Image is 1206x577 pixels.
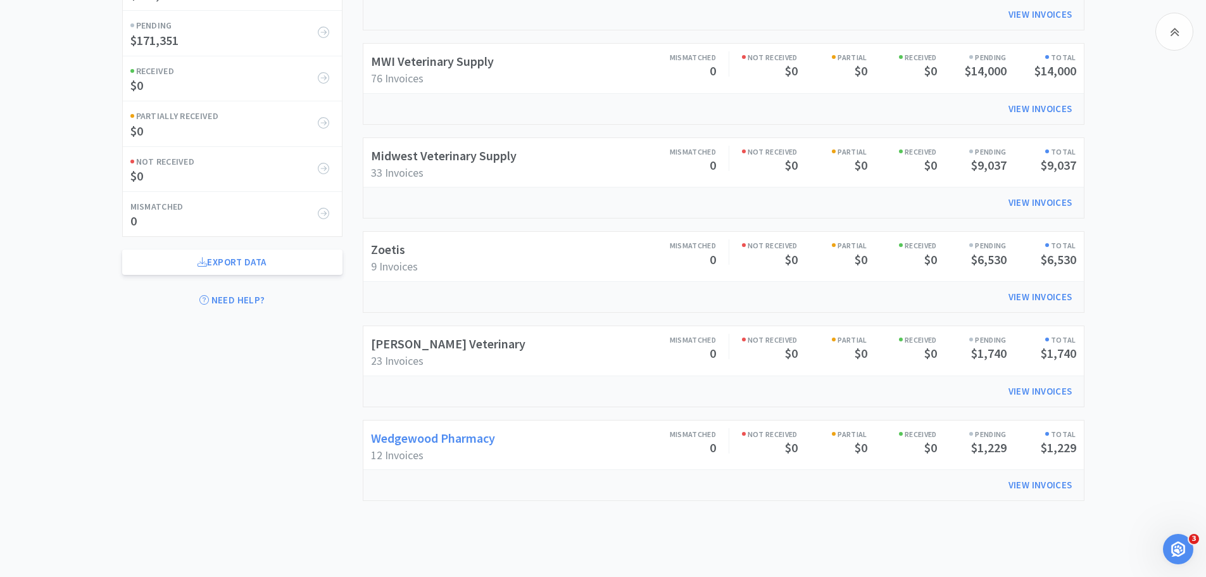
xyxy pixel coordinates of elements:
h6: Received [867,239,937,251]
a: Wedgewood Pharmacy [371,430,495,446]
a: [PERSON_NAME] Veterinary [371,336,525,352]
a: View Invoices [1000,96,1081,122]
span: $0 [855,251,867,267]
h6: Received [867,51,937,63]
a: Not Received$0 [123,146,342,191]
span: $0 [924,63,937,79]
h6: Total [1007,146,1076,158]
h6: Not Received [742,239,798,251]
h6: Not Received [742,51,798,63]
a: Export Data [122,250,342,275]
h6: Pending [130,18,323,32]
a: Not Received$0 [742,146,798,173]
span: $9,037 [971,157,1007,173]
span: 76 Invoices [371,71,424,86]
a: Pending$171,351 [123,10,342,55]
span: $0 [855,345,867,361]
h6: Pending [937,146,1007,158]
a: Partial$0 [798,334,867,361]
a: Not Received$0 [742,239,798,267]
a: View Invoices [1000,284,1081,310]
span: 0 [710,157,716,173]
h6: Not Received [130,155,323,168]
a: Total$14,000 [1007,51,1076,79]
span: 23 Invoices [371,353,424,368]
span: 12 Invoices [371,448,424,462]
a: Total$1,229 [1007,428,1076,455]
h6: Mismatched [646,51,716,63]
a: Mismatched0 [646,239,716,267]
h6: Pending [937,239,1007,251]
span: $0 [785,251,798,267]
h6: Received [867,334,937,346]
h6: Partial [798,239,867,251]
a: Mismatched0 [646,51,716,79]
span: $14,000 [1034,63,1076,79]
span: $0 [785,440,798,455]
span: 0 [130,213,137,229]
a: Mismatched0 [646,334,716,361]
h6: Mismatched [130,200,323,213]
h6: Total [1007,428,1076,440]
h6: Received [130,64,323,78]
a: Received$0 [123,56,342,101]
span: $0 [924,251,937,267]
span: $0 [855,157,867,173]
a: Need Help? [122,288,342,313]
span: $0 [855,63,867,79]
span: $9,037 [1041,157,1076,173]
a: Pending$1,740 [937,334,1007,361]
a: Midwest Veterinary Supply [371,148,517,163]
span: $0 [130,123,143,139]
span: 0 [710,440,716,455]
span: $0 [785,63,798,79]
a: Received$0 [867,239,937,267]
h6: Partial [798,146,867,158]
a: View Invoices [1000,2,1081,27]
h6: Received [867,428,937,440]
a: Mismatched0 [123,191,342,236]
a: Partial$0 [798,146,867,173]
span: $14,000 [965,63,1007,79]
a: Not Received$0 [742,428,798,455]
a: Partial$0 [798,428,867,455]
a: Mismatched0 [646,146,716,173]
a: View Invoices [1000,472,1081,498]
a: Received$0 [867,334,937,361]
iframe: Intercom live chat [1163,534,1193,564]
a: Received$0 [867,51,937,79]
a: Pending$6,530 [937,239,1007,267]
span: $1,740 [971,345,1007,361]
h6: Mismatched [646,146,716,158]
span: 0 [710,345,716,361]
h6: Partially Received [130,109,323,123]
a: Not Received$0 [742,51,798,79]
h6: Pending [937,51,1007,63]
span: $0 [924,157,937,173]
h6: Total [1007,239,1076,251]
a: View Invoices [1000,379,1081,404]
h6: Not Received [742,428,798,440]
a: Total$6,530 [1007,239,1076,267]
a: Mismatched0 [646,428,716,455]
span: $0 [924,440,937,455]
h6: Pending [937,428,1007,440]
span: $171,351 [130,32,179,48]
span: 3 [1189,534,1199,544]
h6: Mismatched [646,239,716,251]
span: $1,740 [1041,345,1076,361]
a: Partially Received$0 [123,101,342,146]
h6: Not Received [742,146,798,158]
span: $0 [785,345,798,361]
a: Pending$14,000 [937,51,1007,79]
a: View Invoices [1000,190,1081,215]
a: Received$0 [867,428,937,455]
a: Partial$0 [798,239,867,267]
span: $0 [855,440,867,455]
span: 33 Invoices [371,165,424,180]
a: MWI Veterinary Supply [371,53,494,69]
a: Received$0 [867,146,937,173]
h6: Pending [937,334,1007,346]
h6: Total [1007,334,1076,346]
h6: Total [1007,51,1076,63]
